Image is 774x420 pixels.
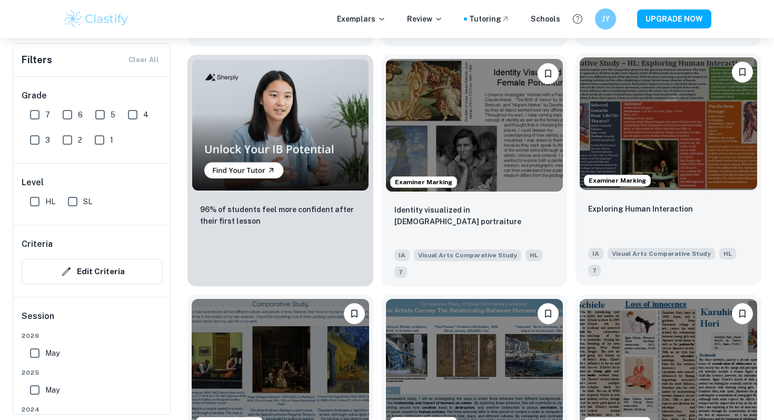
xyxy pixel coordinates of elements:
a: Examiner MarkingBookmarkIdentity visualized in female portraiture IAVisual Arts Comparative StudyHL7 [382,55,568,286]
span: Examiner Marking [584,176,650,185]
p: Review [407,13,443,25]
button: Bookmark [538,63,559,84]
button: Bookmark [538,303,559,324]
h6: Session [22,310,163,331]
button: Help and Feedback [569,10,587,28]
span: May [45,347,59,359]
span: 1 [110,134,113,146]
span: 7 [394,266,407,278]
button: Bookmark [732,62,753,83]
button: Bookmark [732,303,753,324]
span: SL [83,196,92,207]
span: 2 [78,134,82,146]
span: 6 [78,109,83,121]
p: Exemplars [337,13,386,25]
h6: Grade [22,89,163,102]
a: Tutoring [469,13,510,25]
img: Visual Arts Comparative Study IA example thumbnail: Identity visualized in female portraitur [386,59,563,192]
span: 7 [45,109,50,121]
img: Visual Arts Comparative Study IA example thumbnail: Exploring Human Interaction [580,57,757,190]
span: HL [719,248,736,259]
p: Exploring Human Interaction [588,203,693,215]
button: JY [595,8,616,29]
span: 2026 [22,331,163,341]
span: 2025 [22,368,163,377]
span: Visual Arts Comparative Study [608,248,715,259]
img: Thumbnail [192,59,369,191]
span: HL [45,196,55,207]
span: 3 [45,134,50,146]
h6: Level [22,176,163,189]
span: 5 [111,109,115,121]
span: IA [394,249,410,261]
span: IA [588,248,603,259]
a: Thumbnail96% of students feel more confident after their first lesson [187,55,373,286]
img: Clastify logo [63,8,130,29]
p: Identity visualized in female portraiture [394,204,555,227]
h6: Criteria [22,238,53,251]
p: 96% of students feel more confident after their first lesson [200,204,361,227]
a: Schools [531,13,560,25]
button: UPGRADE NOW [637,9,711,28]
button: Edit Criteria [22,259,163,284]
h6: Filters [22,53,52,67]
span: 4 [143,109,148,121]
span: Examiner Marking [391,177,457,187]
span: May [45,384,59,396]
span: 7 [588,265,601,276]
a: Examiner MarkingBookmarkExploring Human InteractionIAVisual Arts Comparative StudyHL7 [575,55,761,286]
span: HL [525,249,542,261]
span: 2024 [22,405,163,414]
button: Bookmark [344,303,365,324]
span: Visual Arts Comparative Study [414,249,521,261]
h6: JY [600,13,612,25]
